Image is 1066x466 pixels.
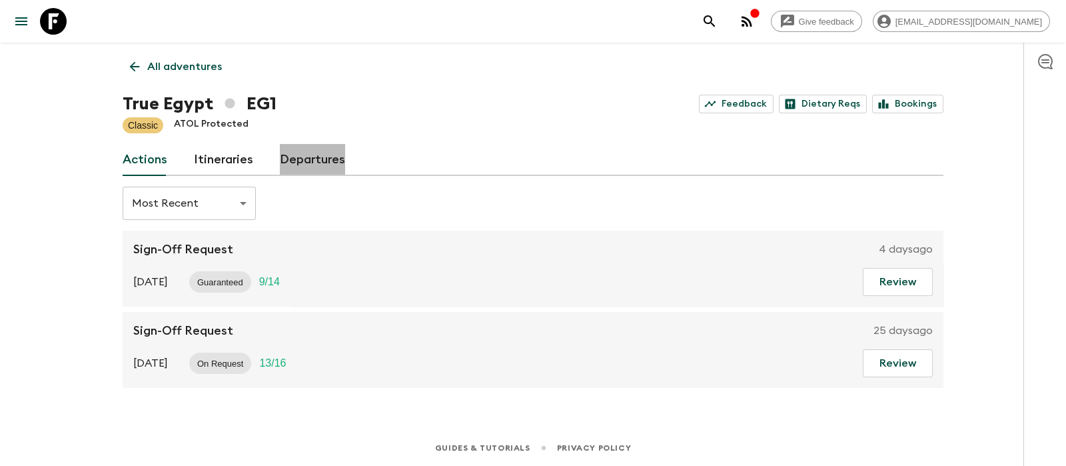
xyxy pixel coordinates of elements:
span: Guaranteed [189,277,251,287]
a: Feedback [699,95,774,113]
div: Most Recent [123,185,256,222]
a: Itineraries [194,144,253,176]
p: 4 days ago [879,241,933,257]
a: All adventures [123,53,229,80]
p: Sign-Off Request [133,323,233,339]
p: 9 / 14 [259,274,280,290]
a: Departures [280,144,345,176]
p: [DATE] [133,355,168,371]
p: Sign-Off Request [133,241,233,257]
p: Classic [128,119,158,132]
span: On Request [189,359,251,369]
button: search adventures [696,8,723,35]
a: Bookings [872,95,943,113]
span: [EMAIL_ADDRESS][DOMAIN_NAME] [888,17,1049,27]
p: 25 days ago [873,323,933,339]
a: Actions [123,144,167,176]
button: menu [8,8,35,35]
h1: True Egypt EG1 [123,91,276,117]
a: Give feedback [771,11,862,32]
a: Privacy Policy [557,441,631,455]
p: ATOL Protected [174,117,249,133]
div: Trip Fill [251,353,294,374]
a: Guides & Tutorials [435,441,530,455]
button: Review [863,349,933,377]
p: All adventures [147,59,222,75]
p: [DATE] [133,274,168,290]
button: Review [863,268,933,296]
div: [EMAIL_ADDRESS][DOMAIN_NAME] [873,11,1050,32]
a: Dietary Reqs [779,95,867,113]
span: Give feedback [792,17,861,27]
div: Trip Fill [251,271,288,293]
p: 13 / 16 [259,355,286,371]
